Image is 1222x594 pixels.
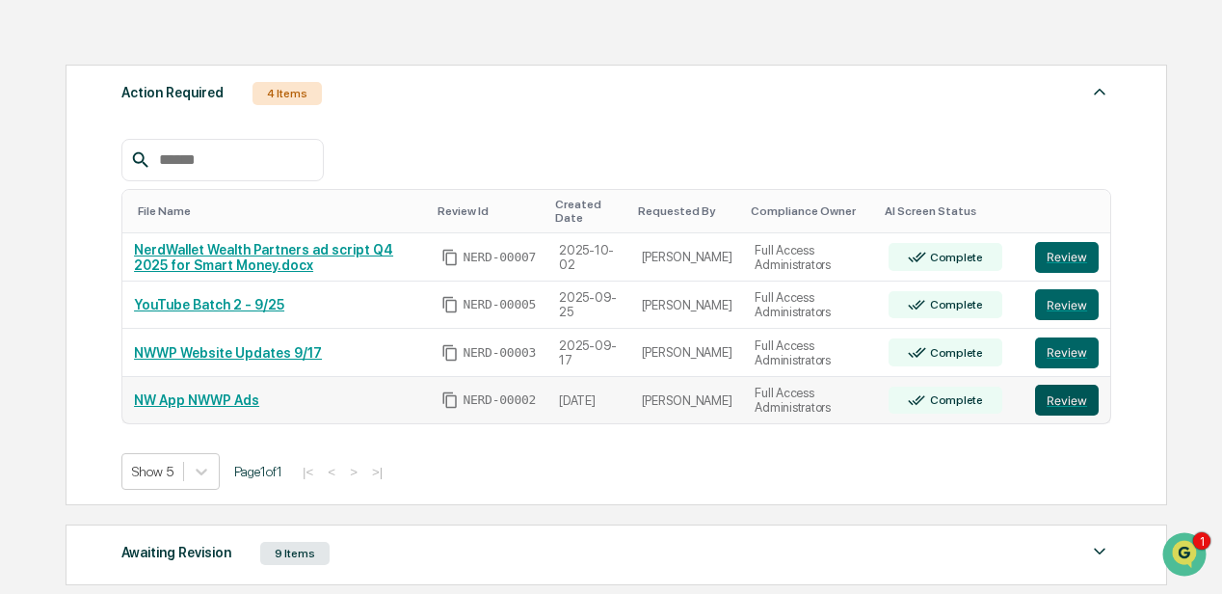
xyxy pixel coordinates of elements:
div: Awaiting Revision [121,540,231,565]
div: 9 Items [260,542,330,565]
button: >| [366,464,388,480]
span: Copy Id [441,391,459,409]
button: Review [1035,242,1099,273]
div: 🗄️ [140,433,155,448]
span: 1:38 PM [171,299,217,314]
div: Toggle SortBy [438,204,540,218]
div: Toggle SortBy [638,204,736,218]
a: 🗄️Attestations [132,423,247,458]
a: NerdWallet Wealth Partners ad script Q4 2025 for Smart Money.docx [134,242,393,273]
img: caret [1088,80,1111,103]
a: NW App NWWP Ads [134,392,259,408]
img: 1746055101610-c473b297-6a78-478c-a979-82029cc54cd1 [19,184,54,219]
td: [PERSON_NAME] [630,233,744,282]
div: Toggle SortBy [1039,204,1102,218]
td: 2025-09-25 [547,282,630,330]
span: Copy Id [441,249,459,266]
a: 🖐️Preclearance [12,423,132,458]
iframe: Open customer support [1160,530,1212,582]
img: DeeAnn Dempsey (C) [19,333,50,364]
img: 1746055101610-c473b297-6a78-478c-a979-82029cc54cd1 [39,300,54,315]
button: Review [1035,385,1099,416]
div: 🖐️ [19,433,35,448]
button: > [344,464,363,480]
div: Complete [926,346,983,360]
img: 8933085812038_c878075ebb4cc5468115_72.jpg [40,184,75,219]
td: [DATE] [547,377,630,424]
span: NERD-00007 [463,250,536,265]
span: • [180,351,187,366]
button: < [322,464,341,480]
span: NERD-00002 [463,392,536,408]
span: Copy Id [441,296,459,313]
span: [PERSON_NAME] [60,299,156,314]
img: Jack Rasmussen [19,281,50,311]
a: YouTube Batch 2 - 9/25 [134,297,284,312]
span: • [160,299,167,314]
span: [DATE] [191,351,230,366]
div: Complete [926,251,983,264]
span: [PERSON_NAME] (C) [60,351,176,366]
span: Pylon [192,451,233,466]
img: caret [1088,540,1111,563]
div: Action Required [121,80,224,105]
td: Full Access Administrators [743,377,877,424]
a: Powered byPylon [136,450,233,466]
button: Review [1035,289,1099,320]
div: We're available if you need us! [87,203,265,219]
button: |< [297,464,319,480]
p: How can we help? [19,77,351,108]
td: Full Access Administrators [743,282,877,330]
span: Copy Id [441,344,459,362]
td: 2025-09-17 [547,329,630,377]
td: [PERSON_NAME] [630,329,744,377]
div: Toggle SortBy [555,198,623,225]
td: 2025-10-02 [547,233,630,282]
button: Review [1035,337,1099,368]
span: Attestations [159,431,239,450]
td: Full Access Administrators [743,233,877,282]
td: [PERSON_NAME] [630,282,744,330]
div: Complete [926,393,983,407]
span: NERD-00005 [463,297,536,312]
div: Toggle SortBy [885,204,1016,218]
td: Full Access Administrators [743,329,877,377]
span: Page 1 of 1 [234,464,282,479]
div: 4 Items [252,82,322,105]
div: Complete [926,298,983,311]
button: See all [299,247,351,270]
img: Greenboard [19,19,58,58]
a: NWWP Website Updates 9/17 [134,345,322,361]
div: Past conversations [19,251,129,266]
div: Toggle SortBy [751,204,869,218]
td: [PERSON_NAME] [630,377,744,424]
div: Toggle SortBy [138,204,422,218]
div: Start new chat [87,184,316,203]
span: NERD-00003 [463,345,536,361]
span: Preclearance [39,431,124,450]
button: Start new chat [328,190,351,213]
